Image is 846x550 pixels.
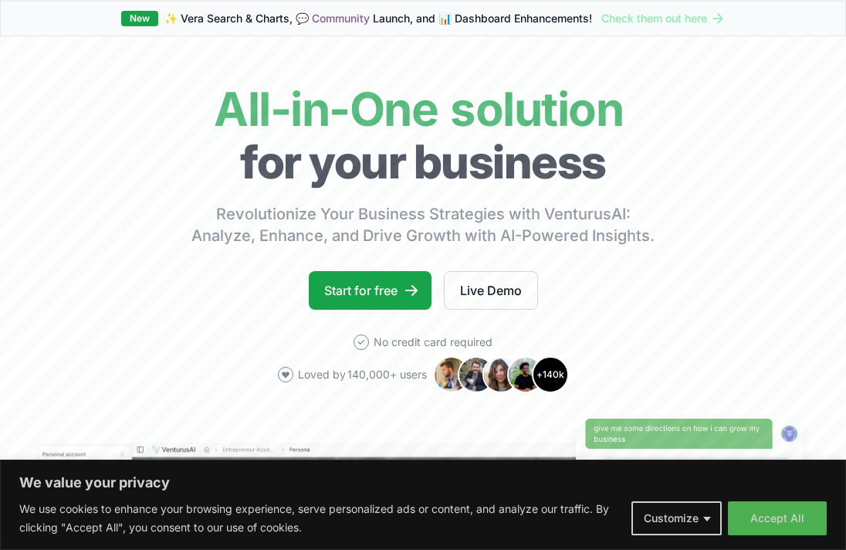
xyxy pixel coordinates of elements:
[507,356,544,393] img: Avatar 4
[164,11,592,26] span: ✨ Vera Search & Charts, 💬 Launch, and 📊 Dashboard Enhancements!
[444,271,538,310] a: Live Demo
[312,12,370,25] a: Community
[631,501,722,535] button: Customize
[601,11,726,26] a: Check them out here
[728,501,827,535] button: Accept All
[121,11,158,26] div: New
[482,356,519,393] img: Avatar 3
[309,271,431,310] a: Start for free
[19,500,620,537] p: We use cookies to enhance your browsing experience, serve personalized ads or content, and analyz...
[433,356,470,393] img: Avatar 1
[458,356,495,393] img: Avatar 2
[19,474,827,492] p: We value your privacy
